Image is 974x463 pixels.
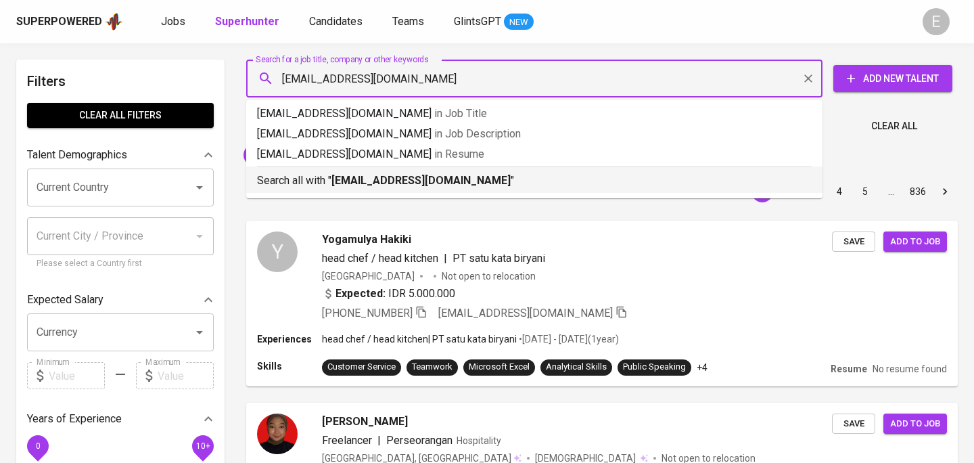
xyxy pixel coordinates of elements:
[257,414,298,454] img: 0a58ca89355565320a2fdb87fe4c7385.png
[322,231,411,248] span: Yogamulya Hakiki
[469,361,530,374] div: Microsoft Excel
[832,231,875,252] button: Save
[38,107,203,124] span: Clear All filters
[454,15,501,28] span: GlintsGPT
[434,148,484,160] span: in Resume
[504,16,534,29] span: NEW
[257,126,812,142] p: [EMAIL_ADDRESS][DOMAIN_NAME]
[434,107,487,120] span: in Job Title
[546,361,607,374] div: Analytical Skills
[322,332,517,346] p: head chef / head kitchen | PT satu kata biryani
[854,181,876,202] button: Go to page 5
[883,414,947,435] button: Add to job
[883,231,947,252] button: Add to job
[105,12,123,32] img: app logo
[454,14,534,30] a: GlintsGPT NEW
[386,434,453,447] span: Perseorangan
[392,15,424,28] span: Teams
[27,292,103,308] p: Expected Salary
[190,178,209,197] button: Open
[309,15,363,28] span: Candidates
[724,181,958,202] nav: pagination navigation
[158,362,214,389] input: Value
[161,14,188,30] a: Jobs
[37,257,204,271] p: Please select a Country first
[331,174,511,187] b: [EMAIL_ADDRESS][DOMAIN_NAME]
[322,252,438,265] span: head chef / head kitchen
[190,323,209,342] button: Open
[27,147,127,163] p: Talent Demographics
[697,361,708,374] p: +4
[335,286,386,302] b: Expected:
[442,269,536,283] p: Not open to relocation
[434,127,521,140] span: in Job Description
[35,441,40,451] span: 0
[831,362,867,376] p: Resume
[243,148,333,161] span: "[PERSON_NAME]"
[27,286,214,313] div: Expected Salary
[923,8,950,35] div: E
[833,65,952,92] button: Add New Talent
[517,332,619,346] p: • [DATE] - [DATE] ( 1 year )
[839,416,868,432] span: Save
[27,70,214,92] h6: Filters
[890,234,940,250] span: Add to job
[377,433,381,449] span: |
[322,269,415,283] div: [GEOGRAPHIC_DATA]
[934,181,956,202] button: Go to next page
[257,359,322,373] p: Skills
[322,414,408,430] span: [PERSON_NAME]
[444,250,447,267] span: |
[16,12,123,32] a: Superpoweredapp logo
[839,234,868,250] span: Save
[623,361,686,374] div: Public Speaking
[257,173,812,189] p: Search all with " "
[871,118,917,135] span: Clear All
[257,106,812,122] p: [EMAIL_ADDRESS][DOMAIN_NAME]
[438,307,613,319] span: [EMAIL_ADDRESS][DOMAIN_NAME]
[215,14,282,30] a: Superhunter
[453,252,545,265] span: PT satu kata biryani
[799,69,818,88] button: Clear
[161,15,185,28] span: Jobs
[829,181,850,202] button: Go to page 4
[27,411,122,427] p: Years of Experience
[392,14,427,30] a: Teams
[873,362,947,376] p: No resume found
[257,231,298,272] div: Y
[322,286,455,302] div: IDR 5.000.000
[257,146,812,162] p: [EMAIL_ADDRESS][DOMAIN_NAME]
[309,14,365,30] a: Candidates
[243,144,348,166] div: "[PERSON_NAME]"
[257,332,322,346] p: Experiences
[844,70,942,87] span: Add New Talent
[195,441,210,451] span: 10+
[246,221,958,387] a: YYogamulya Hakikihead chef / head kitchen|PT satu kata biryani[GEOGRAPHIC_DATA]Not open to reloca...
[890,416,940,432] span: Add to job
[412,361,453,374] div: Teamwork
[49,362,105,389] input: Value
[866,114,923,139] button: Clear All
[832,414,875,435] button: Save
[27,141,214,169] div: Talent Demographics
[16,14,102,30] div: Superpowered
[27,103,214,128] button: Clear All filters
[880,185,902,198] div: …
[906,181,930,202] button: Go to page 836
[457,435,501,446] span: Hospitality
[322,307,413,319] span: [PHONE_NUMBER]
[27,405,214,433] div: Years of Experience
[327,361,396,374] div: Customer Service
[322,434,372,447] span: Freelancer
[215,15,279,28] b: Superhunter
